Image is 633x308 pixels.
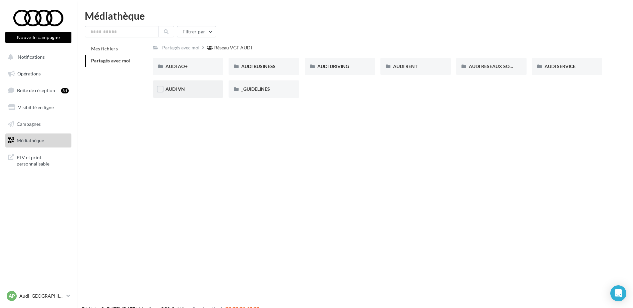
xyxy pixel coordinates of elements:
[241,86,270,92] span: _GUIDELINES
[17,153,69,167] span: PLV et print personnalisable
[85,11,625,21] div: Médiathèque
[166,86,185,92] span: AUDI VN
[317,63,349,69] span: AUDI DRIVING
[18,104,54,110] span: Visibilité en ligne
[91,58,130,63] span: Partagés avec moi
[4,133,73,147] a: Médiathèque
[17,137,44,143] span: Médiathèque
[17,87,55,93] span: Boîte de réception
[9,293,15,299] span: AP
[469,63,524,69] span: AUDI RESEAUX SOCIAUX
[19,293,64,299] p: Audi [GEOGRAPHIC_DATA] 16
[4,100,73,114] a: Visibilité en ligne
[5,290,71,302] a: AP Audi [GEOGRAPHIC_DATA] 16
[18,54,45,60] span: Notifications
[4,83,73,97] a: Boîte de réception31
[162,44,200,51] div: Partagés avec moi
[393,63,417,69] span: AUDI RENT
[214,44,252,51] div: Réseau VGF AUDI
[4,150,73,170] a: PLV et print personnalisable
[166,63,188,69] span: AUDI AO+
[91,46,118,51] span: Mes fichiers
[241,63,276,69] span: AUDI BUSINESS
[545,63,576,69] span: AUDI SERVICE
[17,71,41,76] span: Opérations
[61,88,69,93] div: 31
[610,285,626,301] div: Open Intercom Messenger
[4,50,70,64] button: Notifications
[4,117,73,131] a: Campagnes
[177,26,216,37] button: Filtrer par
[17,121,41,126] span: Campagnes
[5,32,71,43] button: Nouvelle campagne
[4,67,73,81] a: Opérations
